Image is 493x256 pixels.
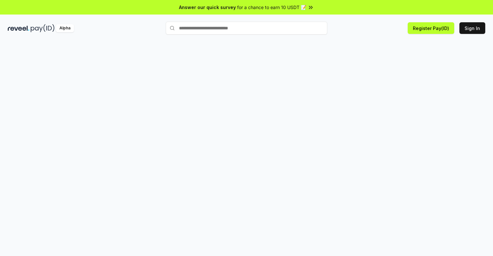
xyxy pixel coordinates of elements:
[459,22,485,34] button: Sign In
[179,4,236,11] span: Answer our quick survey
[31,24,55,32] img: pay_id
[408,22,454,34] button: Register Pay(ID)
[8,24,29,32] img: reveel_dark
[237,4,306,11] span: for a chance to earn 10 USDT 📝
[56,24,74,32] div: Alpha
